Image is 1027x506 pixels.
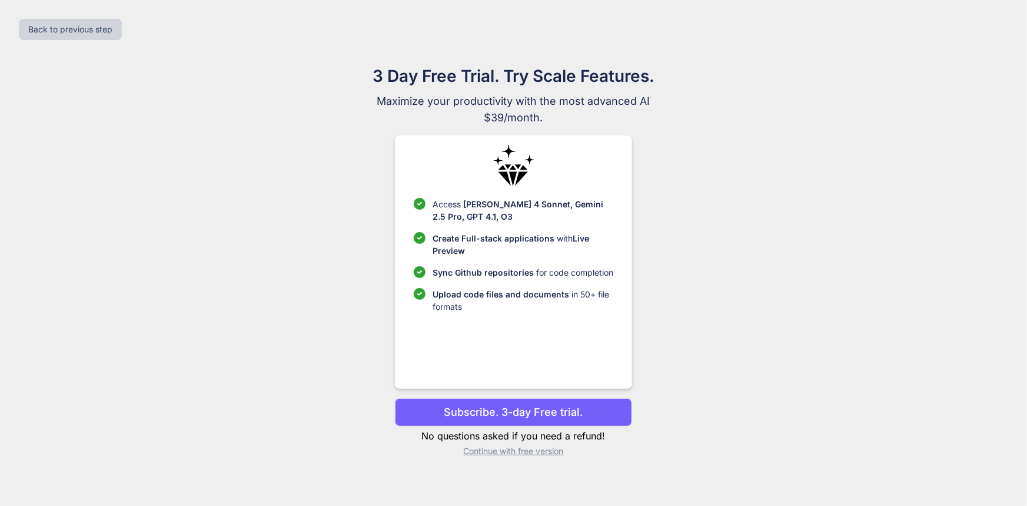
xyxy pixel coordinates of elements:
p: in 50+ file formats [433,288,613,313]
h1: 3 Day Free Trial. Try Scale Features. [316,64,712,88]
img: checklist [414,232,426,244]
p: Continue with free version [395,445,632,457]
img: checklist [414,266,426,278]
span: Maximize your productivity with the most advanced AI [316,93,712,110]
span: Upload code files and documents [433,289,569,299]
span: Create Full-stack applications [433,233,557,243]
p: No questions asked if you need a refund! [395,429,632,443]
span: $39/month. [316,110,712,126]
span: [PERSON_NAME] 4 Sonnet, Gemini 2.5 Pro, GPT 4.1, O3 [433,199,603,221]
p: with [433,232,613,257]
img: checklist [414,198,426,210]
span: Sync Github repositories [433,267,534,277]
button: Back to previous step [19,19,122,40]
p: for code completion [433,266,613,279]
button: Subscribe. 3-day Free trial. [395,398,632,426]
p: Access [433,198,613,223]
p: Subscribe. 3-day Free trial. [444,404,583,420]
img: checklist [414,288,426,300]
